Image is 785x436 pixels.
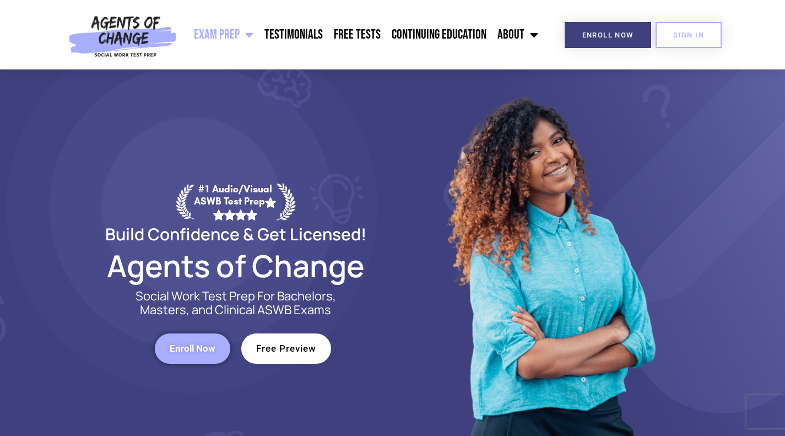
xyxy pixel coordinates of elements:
div: #1 Audio/Visual ASWB Test Prep [194,183,277,220]
span: SIGN IN [673,31,704,39]
a: Testimonials [259,21,328,49]
a: Enroll Now [565,22,651,48]
span: Enroll Now [582,31,634,39]
span: Free Preview [256,344,316,353]
span: Enroll Now [170,344,215,353]
nav: Menu [182,21,544,49]
p: Social Work Test Prep For Bachelors, Masters, and Clinical ASWB Exams [123,289,349,317]
a: Free Tests [328,21,386,49]
a: Continuing Education [386,21,492,49]
a: SIGN IN [656,22,722,48]
a: Free Preview [241,333,331,364]
h2: Agents of Change [79,253,393,278]
a: Exam Prep [188,21,259,49]
a: About [492,21,544,49]
a: Enroll Now [155,333,230,364]
h2: Build Confidence & Get Licensed! [79,226,393,242]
